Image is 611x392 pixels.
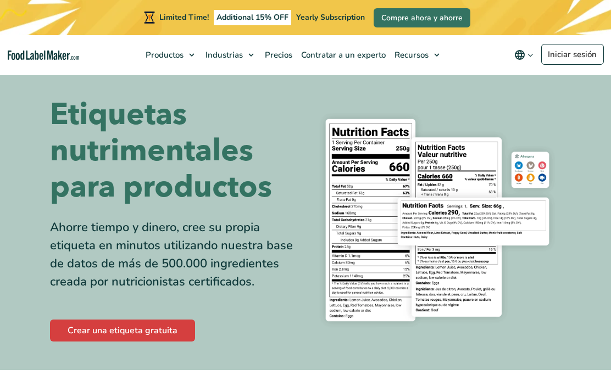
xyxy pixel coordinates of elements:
a: Food Label Maker homepage [8,51,79,60]
a: Productos [140,35,200,75]
a: Contratar a un experto [296,35,389,75]
span: Limited Time! [159,12,209,23]
span: Precios [262,49,293,60]
a: Compre ahora y ahorre [374,8,470,27]
a: Iniciar sesión [541,44,604,65]
a: Industrias [200,35,259,75]
button: Change language [507,44,541,66]
span: Recursos [391,49,430,60]
a: Recursos [389,35,445,75]
span: Industrias [202,49,244,60]
span: Contratar a un experto [298,49,387,60]
div: Ahorre tiempo y dinero, cree su propia etiqueta en minutos utilizando nuestra base de datos de má... [50,219,297,291]
h1: Etiquetas nutrimentales para productos [50,97,297,205]
a: Crear una etiqueta gratuita [50,320,195,341]
a: Precios [259,35,296,75]
span: Productos [142,49,185,60]
span: Additional 15% OFF [214,10,291,25]
span: Yearly Subscription [296,12,365,23]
